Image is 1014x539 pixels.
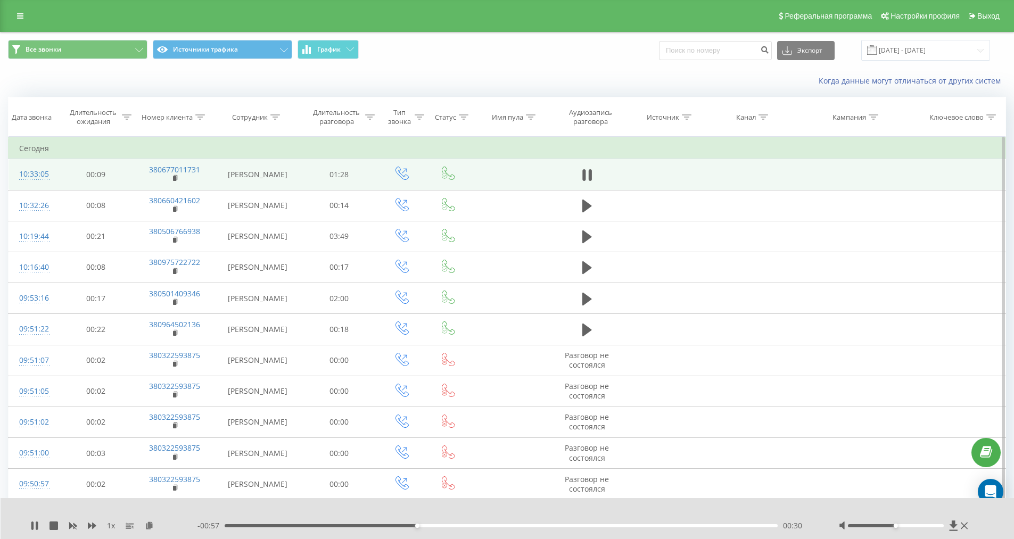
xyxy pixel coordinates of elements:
td: 00:02 [57,376,135,407]
span: Разговор не состоялся [565,412,609,432]
div: 09:53:16 [19,288,47,309]
span: - 00:57 [197,520,225,531]
td: 00:09 [57,159,135,190]
input: Поиск по номеру [659,41,772,60]
span: Разговор не состоялся [565,443,609,462]
span: 1 x [107,520,115,531]
td: 00:21 [57,221,135,252]
div: Accessibility label [894,524,898,528]
td: 01:28 [301,159,378,190]
td: 00:02 [57,407,135,437]
button: График [298,40,359,59]
td: 00:17 [57,283,135,314]
td: [PERSON_NAME] [215,438,301,469]
div: Длительность разговора [310,108,363,126]
td: 00:08 [57,252,135,283]
span: График [317,46,341,53]
span: Реферальная программа [785,12,872,20]
td: 00:17 [301,252,378,283]
td: [PERSON_NAME] [215,159,301,190]
a: 380975722722 [149,257,200,267]
a: 380322593875 [149,350,200,360]
td: [PERSON_NAME] [215,283,301,314]
div: Кампания [832,113,866,122]
td: 00:00 [301,407,378,437]
div: 09:51:02 [19,412,47,433]
div: 10:19:44 [19,226,47,247]
span: Разговор не состоялся [565,474,609,494]
div: Длительность ожидания [67,108,120,126]
td: Сегодня [9,138,1006,159]
span: 00:30 [783,520,802,531]
a: 380501409346 [149,288,200,298]
td: [PERSON_NAME] [215,345,301,376]
a: 380322593875 [149,412,200,422]
div: 09:51:05 [19,381,47,402]
td: 00:22 [57,314,135,345]
button: Экспорт [777,41,835,60]
td: [PERSON_NAME] [215,407,301,437]
div: Open Intercom Messenger [978,479,1003,504]
td: 00:08 [57,190,135,221]
div: Сотрудник [232,113,268,122]
span: Настройки профиля [891,12,960,20]
td: 03:49 [301,221,378,252]
div: 09:51:07 [19,350,47,371]
td: 00:02 [57,469,135,500]
div: Тип звонка [387,108,412,126]
div: 09:50:57 [19,474,47,494]
button: Все звонки [8,40,147,59]
a: 380677011731 [149,164,200,175]
a: 380322593875 [149,474,200,484]
td: 00:00 [301,469,378,500]
td: 00:02 [57,345,135,376]
td: 02:00 [301,283,378,314]
button: Источники трафика [153,40,292,59]
td: [PERSON_NAME] [215,314,301,345]
a: 380964502136 [149,319,200,329]
a: 380660421602 [149,195,200,205]
div: Accessibility label [415,524,419,528]
div: Канал [736,113,756,122]
a: 380322593875 [149,381,200,391]
td: [PERSON_NAME] [215,190,301,221]
a: 380506766938 [149,226,200,236]
a: 380322593875 [149,443,200,453]
span: Все звонки [26,45,61,54]
div: 10:16:40 [19,257,47,278]
td: 00:00 [301,345,378,376]
div: Ключевое слово [929,113,984,122]
td: [PERSON_NAME] [215,252,301,283]
div: Источник [647,113,679,122]
td: [PERSON_NAME] [215,221,301,252]
span: Разговор не состоялся [565,350,609,370]
div: 09:51:22 [19,319,47,339]
td: 00:14 [301,190,378,221]
div: Статус [435,113,456,122]
td: 00:18 [301,314,378,345]
div: Дата звонка [12,113,52,122]
div: Аудиозапись разговора [559,108,621,126]
div: 10:32:26 [19,195,47,216]
span: Разговор не состоялся [565,381,609,401]
td: [PERSON_NAME] [215,376,301,407]
td: 00:00 [301,438,378,469]
div: 10:33:05 [19,164,47,185]
div: Имя пула [492,113,523,122]
div: 09:51:00 [19,443,47,463]
span: Выход [977,12,1000,20]
div: Номер клиента [142,113,193,122]
a: Когда данные могут отличаться от других систем [819,76,1006,86]
td: [PERSON_NAME] [215,469,301,500]
td: 00:03 [57,438,135,469]
td: 00:00 [301,376,378,407]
